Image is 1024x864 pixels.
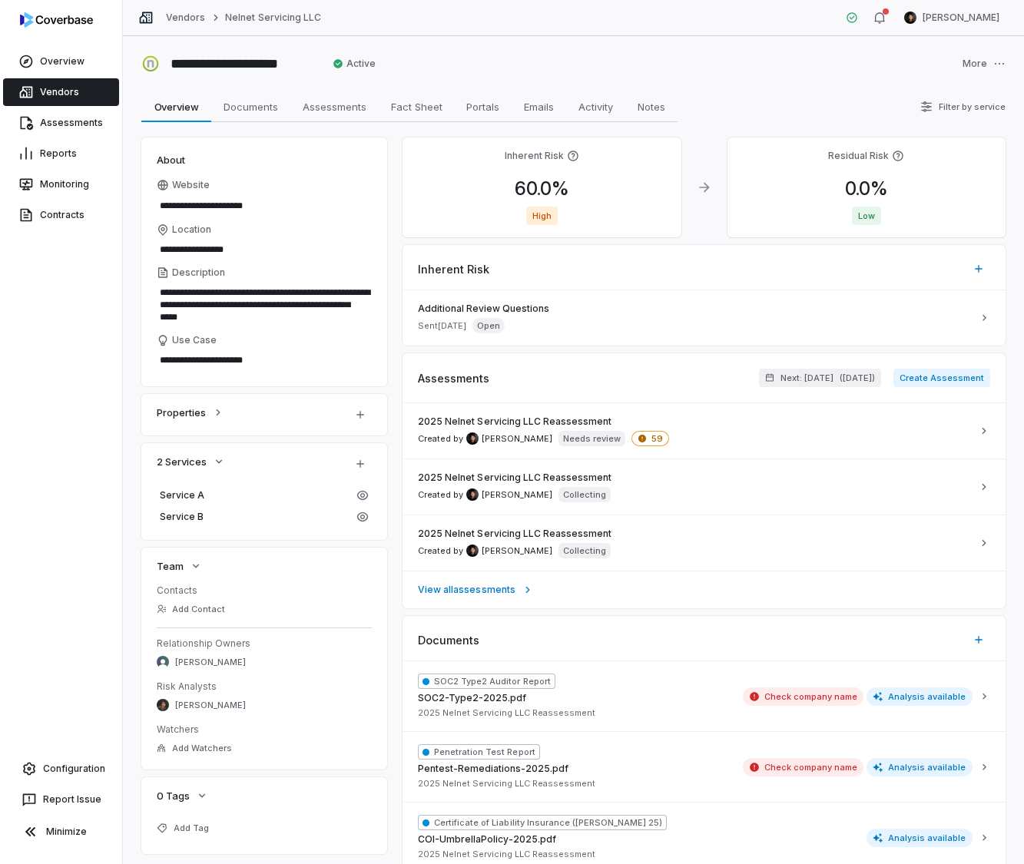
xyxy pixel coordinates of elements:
button: SOC2 Type2 Auditor ReportSOC2-Type2-2025.pdf2025 Nelnet Servicing LLC ReassessmentCheck company n... [403,661,1006,731]
a: Assessments [3,109,119,137]
a: Nelnet Servicing LLC [225,12,321,24]
span: 60.0 % [502,177,582,200]
span: Low [852,207,881,225]
span: 59 [631,431,669,446]
span: High [526,207,558,225]
img: logo-D7KZi-bG.svg [20,12,93,28]
a: Monitoring [3,170,119,198]
dt: Risk Analysts [157,680,372,693]
span: 2025 Nelnet Servicing LLC Reassessment [418,415,612,428]
span: Service B [160,511,347,523]
span: Emails [518,97,560,117]
span: Documents [418,632,479,648]
span: [PERSON_NAME] [482,433,552,445]
span: 2025 Nelnet Servicing LLC Reassessment [418,472,612,484]
span: [PERSON_NAME] [175,700,246,711]
img: Clarence Chio avatar [904,12,916,24]
a: Vendors [3,78,119,106]
dt: Contacts [157,584,372,597]
span: 0.0 % [833,177,900,200]
span: Open [472,318,505,333]
button: Next: [DATE]([DATE]) [759,369,881,387]
span: [PERSON_NAME] [175,657,246,668]
span: 2 Services [157,455,207,468]
span: Website [172,179,210,191]
button: Properties [152,399,229,426]
img: Danny Higdon avatar [157,656,169,668]
a: Configuration [6,755,116,783]
span: Properties [157,406,206,419]
img: Clarence Chio avatar [466,432,479,445]
span: 2025 Nelnet Servicing LLC Reassessment [418,849,595,860]
span: View all assessments [418,584,515,596]
a: Overview [3,48,119,75]
button: Create Assessment [893,369,990,387]
span: 0 Tags [157,789,190,803]
button: Team [152,552,207,580]
span: Check company name [743,687,864,706]
a: Contracts [3,201,119,229]
span: Analysis available [867,758,973,776]
button: Filter by service [916,93,1010,121]
span: Certificate of Liability Insurance ([PERSON_NAME] 25) [418,815,667,830]
span: SOC2 Type2 Auditor Report [418,674,555,689]
span: Additional Review Questions [418,303,973,315]
a: 2025 Nelnet Servicing LLC ReassessmentCreated by Clarence Chio avatar[PERSON_NAME]Collecting [403,458,1006,515]
span: Portals [460,97,505,117]
span: Description [172,266,225,279]
p: Collecting [563,488,606,501]
img: Clarence Chio avatar [466,488,479,501]
span: About [157,153,185,167]
button: Add Tag [152,814,214,842]
a: Reports [3,140,119,167]
span: Add Tag [174,823,209,834]
span: Location [172,223,211,236]
button: 2 Services [152,448,230,475]
span: Activity [572,97,619,117]
span: Assessments [297,97,373,117]
span: Service A [160,489,347,502]
dt: Watchers [157,723,372,736]
span: ( [DATE] ) [840,372,875,384]
p: Needs review [563,432,621,445]
span: Created by [418,432,552,445]
span: Fact Sheet [385,97,449,117]
button: Add Contact [152,595,230,623]
span: Documents [217,97,284,117]
span: Overview [148,97,205,117]
a: Service A [157,485,350,506]
button: Minimize [6,816,116,847]
span: Sent [DATE] [418,320,466,332]
img: Jen Hsin avatar [157,699,169,711]
button: More [958,48,1010,80]
a: 2025 Nelnet Servicing LLC ReassessmentCreated by Clarence Chio avatar[PERSON_NAME]Collecting [403,515,1006,571]
span: Add Watchers [172,743,232,754]
span: Assessments [418,370,489,386]
span: Next: [DATE] [780,372,833,384]
dt: Relationship Owners [157,637,372,650]
span: SOC2-Type2-2025.pdf [418,692,526,704]
a: Service B [157,506,350,528]
a: 2025 Nelnet Servicing LLC ReassessmentCreated by Clarence Chio avatar[PERSON_NAME]Needs review59 [403,403,1006,458]
span: Created by [418,545,552,557]
img: Clarence Chio avatar [466,545,479,557]
p: Collecting [563,545,606,557]
span: COI-UmbrellaPolicy-2025.pdf [418,833,556,846]
span: Pentest-Remediations-2025.pdf [418,763,568,775]
span: [PERSON_NAME] [923,12,999,24]
h4: Residual Risk [828,150,889,162]
input: Website [157,195,346,217]
span: Created by [418,488,552,501]
a: View allassessments [403,571,1006,608]
textarea: Use Case [157,349,372,371]
a: Additional Review QuestionsSent[DATE]Open [403,290,1006,346]
input: Location [157,239,372,260]
span: 2025 Nelnet Servicing LLC Reassessment [418,707,595,719]
span: Analysis available [867,829,973,847]
textarea: Description [157,282,372,328]
span: [PERSON_NAME] [482,489,552,501]
span: Penetration Test Report [418,744,540,760]
button: Report Issue [6,786,116,813]
span: [PERSON_NAME] [482,545,552,557]
span: Notes [631,97,671,117]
